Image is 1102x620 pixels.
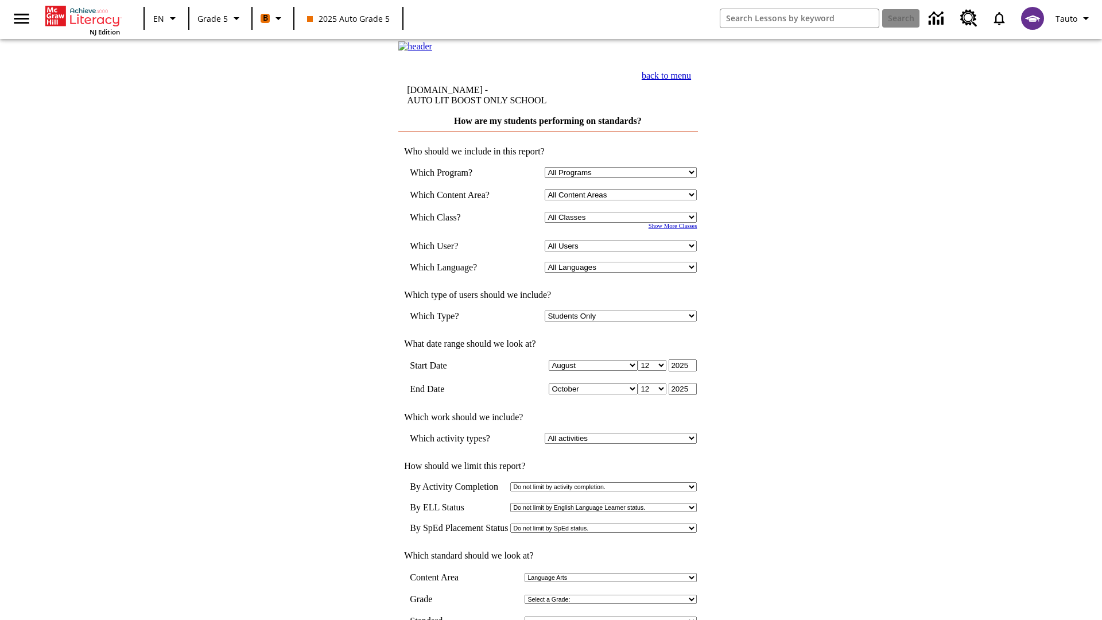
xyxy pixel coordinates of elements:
td: Content Area [410,572,473,583]
td: Which type of users should we include? [398,290,697,300]
nobr: Which Content Area? [410,190,490,200]
input: search field [720,9,879,28]
button: Select a new avatar [1014,3,1051,33]
a: back to menu [642,71,691,80]
img: header [398,41,432,52]
a: Show More Classes [649,223,697,229]
span: Tauto [1056,13,1077,25]
a: Notifications [984,3,1014,33]
button: Language: EN, Select a language [148,8,185,29]
td: Which standard should we look at? [398,551,697,561]
td: Grade [410,594,443,604]
td: Which work should we include? [398,412,697,423]
td: How should we limit this report? [398,461,697,471]
td: Which Class? [410,212,506,223]
td: By Activity Completion [410,482,508,492]
span: EN [153,13,164,25]
button: Open side menu [5,2,38,36]
td: Start Date [410,359,506,371]
td: Which Program? [410,167,506,178]
a: Data Center [922,3,953,34]
nobr: AUTO LIT BOOST ONLY SCHOOL [407,95,546,105]
span: NJ Edition [90,28,120,36]
td: What date range should we look at? [398,339,697,349]
td: Which Language? [410,262,506,273]
td: [DOMAIN_NAME] - [407,85,583,106]
span: 2025 Auto Grade 5 [307,13,390,25]
button: Profile/Settings [1051,8,1097,29]
td: By SpEd Placement Status [410,523,508,533]
button: Boost Class color is orange. Change class color [256,8,290,29]
td: End Date [410,383,506,395]
td: Which activity types? [410,433,506,444]
td: By ELL Status [410,502,508,513]
td: Who should we include in this report? [398,146,697,157]
span: B [263,11,268,25]
button: Grade: Grade 5, Select a grade [193,8,248,29]
td: Which Type? [410,311,506,321]
a: Resource Center, Will open in new tab [953,3,984,34]
div: Home [45,3,120,36]
a: How are my students performing on standards? [454,116,642,126]
td: Which User? [410,241,506,251]
img: avatar image [1021,7,1044,30]
span: Grade 5 [197,13,228,25]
